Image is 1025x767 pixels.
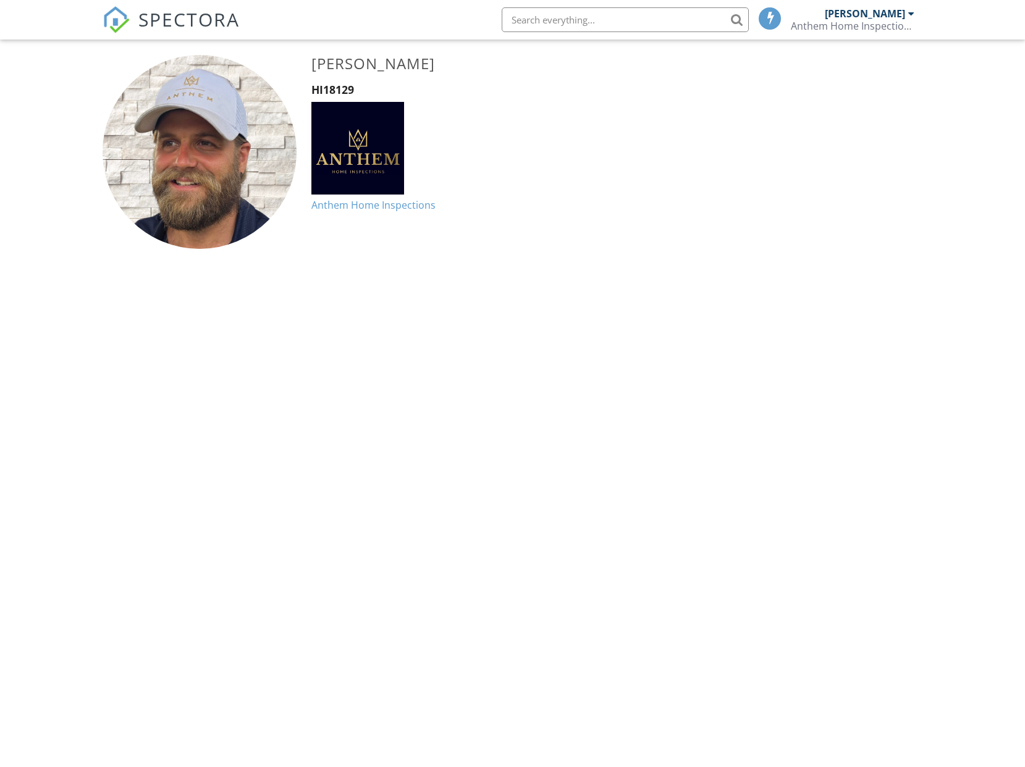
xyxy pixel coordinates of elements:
[311,55,922,72] h3: [PERSON_NAME]
[311,198,436,212] a: Anthem Home Inspections
[103,6,130,33] img: The Best Home Inspection Software - Spectora
[502,7,749,32] input: Search everything...
[311,102,404,195] img: Screen_Shot_2022-02-20_at_6.17.23_PM.jpeg
[311,83,922,96] h5: HI18129
[825,7,905,20] div: [PERSON_NAME]
[103,17,240,43] a: SPECTORA
[138,6,240,32] span: SPECTORA
[791,20,914,32] div: Anthem Home Inspections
